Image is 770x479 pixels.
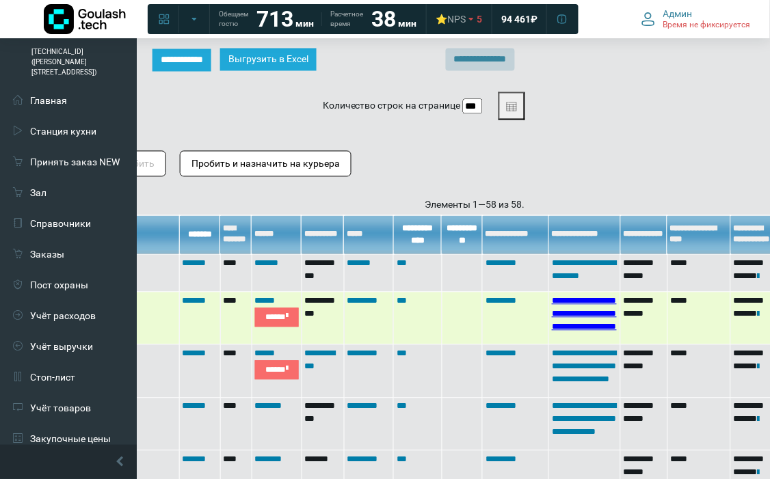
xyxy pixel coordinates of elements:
[493,7,546,31] a: 94 461 ₽
[663,20,751,31] span: Время не фиксируется
[398,18,416,29] span: мин
[436,13,466,25] div: ⭐
[330,10,363,29] span: Расчетное время
[219,10,248,29] span: Обещаем гостю
[180,151,351,177] button: Пробить и назначить на курьера
[501,13,531,25] span: 94 461
[447,14,466,25] span: NPS
[477,13,482,25] span: 5
[371,6,396,32] strong: 38
[295,18,314,29] span: мин
[256,6,293,32] strong: 713
[633,5,759,33] button: Админ Время не фиксируется
[220,49,317,71] button: Выгрузить в Excel
[531,13,537,25] span: ₽
[211,7,425,31] a: Обещаем гостю 713 мин Расчетное время 38 мин
[323,99,461,113] label: Количество строк на странице
[663,8,693,20] span: Админ
[44,4,126,34] img: Логотип компании Goulash.tech
[427,7,490,31] a: ⭐NPS 5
